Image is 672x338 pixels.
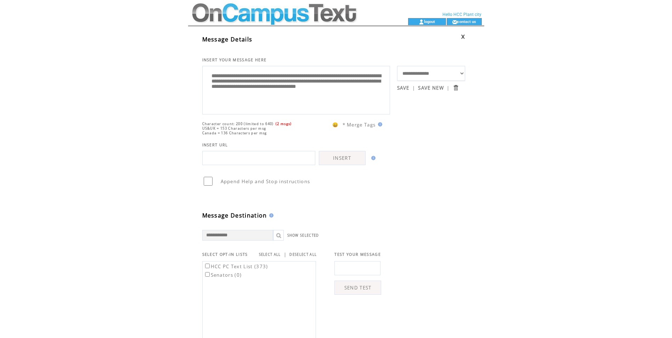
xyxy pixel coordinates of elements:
span: Hello HCC Plant city [442,12,481,17]
span: INSERT URL [202,142,228,147]
span: Canada = 136 Characters per msg [202,131,267,135]
a: SAVE [397,85,410,91]
img: help.gif [369,156,375,160]
label: HCC PC Text List (373) [204,263,268,270]
img: contact_us_icon.gif [452,19,457,25]
span: Message Destination [202,212,267,219]
a: SHOW SELECTED [287,233,319,238]
input: HCC PC Text List (373) [205,264,210,268]
span: Append Help and Stop instructions [221,178,310,185]
span: TEST YOUR MESSAGE [334,252,381,257]
label: Senators (0) [204,272,242,278]
input: Senators (0) [205,272,210,277]
a: DESELECT ALL [289,252,317,257]
input: Submit [452,84,459,91]
a: logout [424,19,435,24]
img: account_icon.gif [419,19,424,25]
span: Character count: 200 (limited to 640) [202,122,274,126]
span: | [447,85,450,91]
span: 😀 [332,122,339,128]
a: SELECT ALL [259,252,281,257]
a: SAVE NEW [418,85,444,91]
img: help.gif [376,122,382,126]
span: INSERT YOUR MESSAGE HERE [202,57,267,62]
span: SELECT OPT-IN LISTS [202,252,248,257]
span: | [284,251,287,258]
span: Message Details [202,35,253,43]
span: (2 msgs) [276,122,292,126]
a: SEND TEST [334,281,381,295]
a: contact us [457,19,476,24]
a: INSERT [319,151,366,165]
img: help.gif [267,213,273,218]
span: * Merge Tags [343,122,376,128]
span: US&UK = 153 Characters per msg [202,126,266,131]
span: | [412,85,415,91]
